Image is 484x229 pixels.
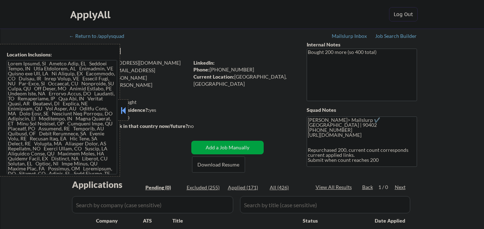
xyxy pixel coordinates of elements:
div: Company [96,217,143,224]
div: Back [362,184,374,191]
button: Add a Job Manually [191,141,264,154]
div: [GEOGRAPHIC_DATA], [GEOGRAPHIC_DATA] [193,73,295,87]
div: Title [172,217,296,224]
div: Pending (0) [145,184,181,191]
strong: Will need Visa to work in that country now/future?: [70,123,189,129]
strong: Current Location: [193,74,234,80]
input: Search by title (case sensitive) [240,196,410,213]
div: Mailslurp Inbox [332,34,368,39]
div: Date Applied [375,217,406,224]
div: Location Inclusions: [7,51,117,58]
strong: LinkedIn: [193,60,215,66]
div: View All Results [316,184,354,191]
a: ← Return to /applysquad [69,33,131,40]
div: [PHONE_NUMBER] [193,66,295,73]
a: Job Search Builder [375,33,417,40]
div: Job Search Builder [375,34,417,39]
div: Applications [72,180,143,189]
button: Log Out [389,7,418,21]
div: [PERSON_NAME][EMAIL_ADDRESS][PERSON_NAME][DOMAIN_NAME] [70,74,189,95]
strong: Phone: [193,66,210,73]
div: no [188,123,209,130]
div: Next [395,184,406,191]
div: $100,000 [70,114,189,121]
button: Download Resume [192,156,245,173]
div: 1 / 0 [378,184,395,191]
div: ATS [143,217,172,224]
div: All (426) [270,184,306,191]
input: Search by company (case sensitive) [72,196,233,213]
div: [EMAIL_ADDRESS][DOMAIN_NAME] [70,67,189,81]
div: Squad Notes [307,106,417,114]
div: ApplyAll [70,9,112,21]
div: Excluded (255) [187,184,222,191]
div: ← Return to /applysquad [69,34,131,39]
div: [EMAIL_ADDRESS][DOMAIN_NAME] [70,59,189,66]
div: Internal Notes [307,41,417,48]
div: Status [303,214,364,227]
div: Applied (171) [228,184,264,191]
a: Mailslurp Inbox [332,33,368,40]
div: [PERSON_NAME] [70,46,217,55]
div: 171 sent / 400 bought [70,99,189,106]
